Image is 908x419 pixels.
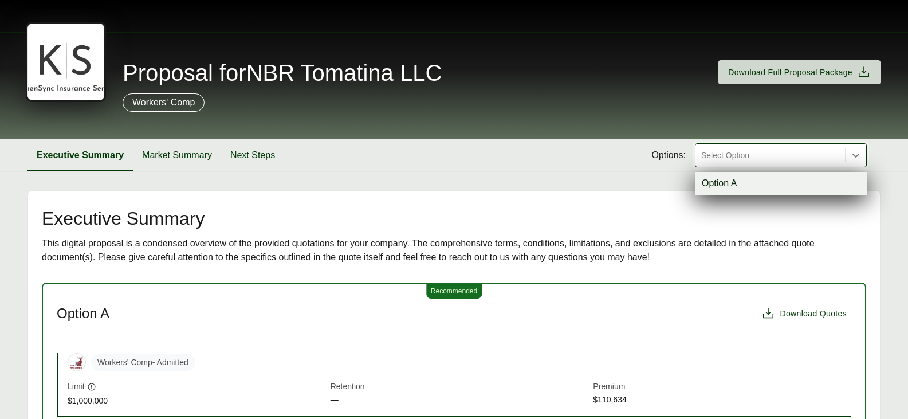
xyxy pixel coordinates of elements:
[728,66,852,79] span: Download Full Proposal Package
[695,172,867,195] div: Option A
[593,381,851,394] span: Premium
[780,308,847,320] span: Download Quotes
[132,96,195,109] p: Workers' Comp
[133,139,221,171] button: Market Summary
[57,305,109,322] h3: Option A
[91,354,195,371] span: Workers' Comp - Admitted
[593,394,851,407] span: $110,634
[221,139,284,171] button: Next Steps
[718,60,881,84] button: Download Full Proposal Package
[123,61,442,84] span: Proposal for NBR Tomatina LLC
[68,381,85,393] span: Limit
[331,394,589,407] span: —
[651,148,686,162] span: Options:
[757,302,851,325] button: Download Quotes
[68,354,85,371] img: Hartford
[331,381,589,394] span: Retention
[27,139,133,171] button: Executive Summary
[42,209,866,228] h2: Executive Summary
[68,395,326,407] span: $1,000,000
[42,237,866,264] div: This digital proposal is a condensed overview of the provided quotations for your company. The co...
